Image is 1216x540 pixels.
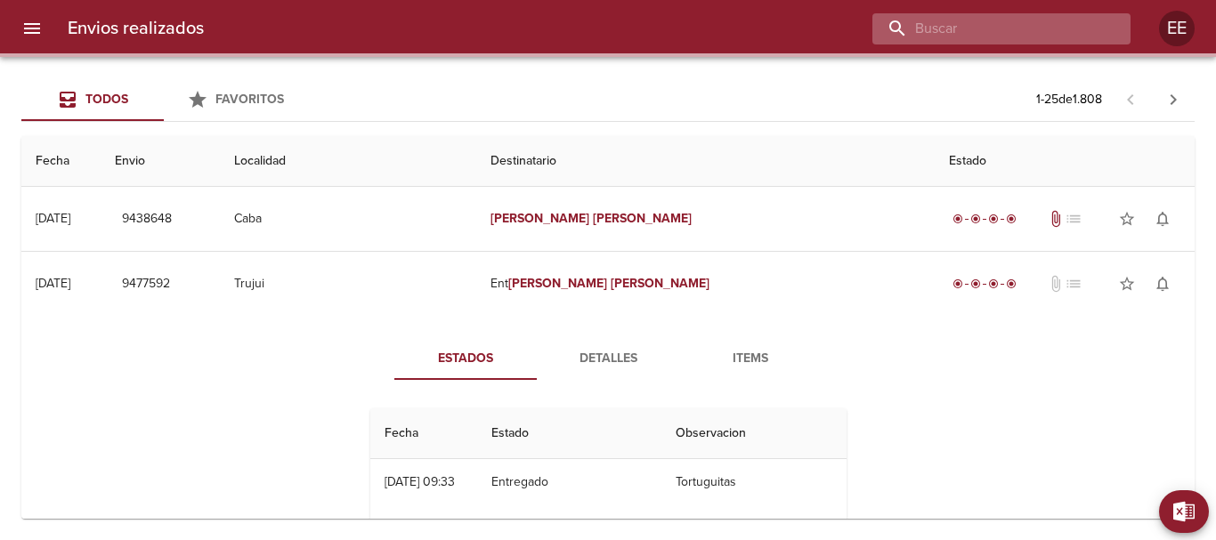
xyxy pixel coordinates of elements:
div: [DATE] [36,211,70,226]
span: radio_button_checked [970,214,981,224]
span: Estados [405,348,526,370]
span: radio_button_checked [1006,214,1017,224]
div: Tabs detalle de guia [394,337,822,380]
em: [PERSON_NAME] [508,276,607,291]
th: Fecha [370,408,478,459]
div: Entregado [949,275,1020,293]
button: Agregar a favoritos [1109,201,1145,237]
button: menu [11,7,53,50]
span: radio_button_checked [953,214,963,224]
span: notifications_none [1154,275,1171,293]
td: Ent [476,252,934,316]
span: radio_button_checked [953,278,963,289]
button: 9477592 [115,268,177,301]
span: star_border [1118,275,1136,293]
span: radio_button_checked [988,214,999,224]
button: Activar notificaciones [1145,201,1180,237]
span: 9477592 [122,273,170,295]
span: radio_button_checked [970,278,981,289]
td: Entregado [477,459,661,505]
em: [PERSON_NAME] [611,276,709,291]
div: [DATE] 09:33 [385,474,455,489]
th: Destinatario [476,136,934,187]
span: Pagina anterior [1109,90,1152,108]
th: Envio [101,136,220,187]
span: Detalles [547,348,669,370]
th: Observacion [661,408,847,459]
span: star_border [1118,210,1136,228]
span: No tiene documentos adjuntos [1047,275,1065,293]
em: [PERSON_NAME] [490,211,589,226]
button: Activar notificaciones [1145,266,1180,302]
input: buscar [872,13,1100,44]
button: Agregar a favoritos [1109,266,1145,302]
span: Tiene documentos adjuntos [1047,210,1065,228]
span: radio_button_checked [1006,278,1017,289]
button: 9438648 [115,203,179,236]
span: notifications_none [1154,210,1171,228]
span: Pagina siguiente [1152,78,1195,121]
span: Favoritos [215,92,284,107]
span: Items [690,348,811,370]
div: EE [1159,11,1195,46]
span: No tiene pedido asociado [1065,210,1082,228]
th: Estado [935,136,1195,187]
span: Todos [85,92,128,107]
td: Caba [220,187,476,251]
p: 1 - 25 de 1.808 [1036,91,1102,109]
td: Trujui [220,252,476,316]
div: Entregado [949,210,1020,228]
span: No tiene pedido asociado [1065,275,1082,293]
span: radio_button_checked [988,278,999,289]
th: Estado [477,408,661,459]
td: Tortuguitas [661,459,847,505]
button: Exportar Excel [1159,490,1209,533]
h6: Envios realizados [68,14,204,43]
div: [DATE] [36,276,70,291]
span: 9438648 [122,208,172,230]
th: Localidad [220,136,476,187]
div: Abrir información de usuario [1159,11,1195,46]
div: Tabs Envios [21,78,306,121]
em: [PERSON_NAME] [593,211,692,226]
th: Fecha [21,136,101,187]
